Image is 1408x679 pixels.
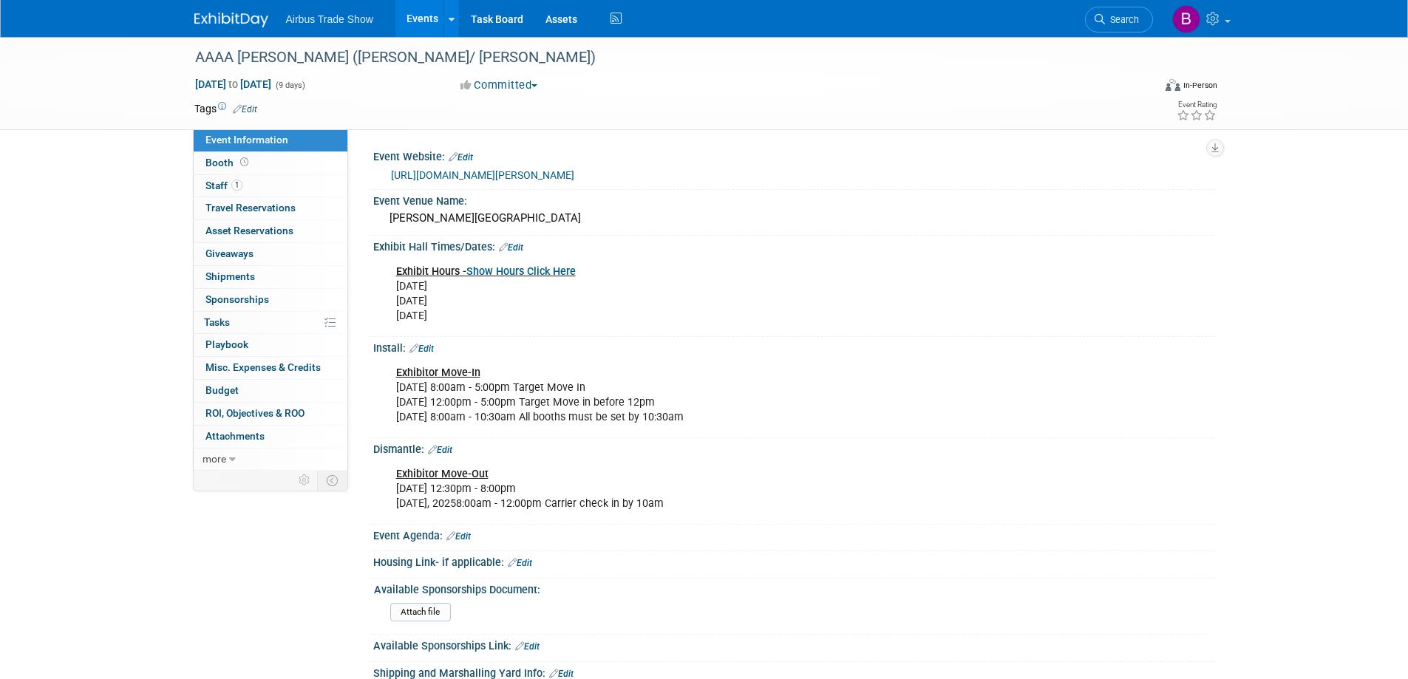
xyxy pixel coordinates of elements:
a: Edit [549,669,574,679]
td: Tags [194,101,257,116]
a: Edit [409,344,434,354]
span: ROI, Objectives & ROO [205,407,305,419]
span: Booth [205,157,251,168]
a: Attachments [194,426,347,448]
button: Committed [455,78,543,93]
div: Dismantle: [373,438,1214,457]
div: [PERSON_NAME][GEOGRAPHIC_DATA] [384,207,1203,230]
div: Event Rating [1177,101,1217,109]
a: Event Information [194,129,347,151]
a: Edit [449,152,473,163]
span: (9 days) [274,81,305,90]
u: Exhibitor Move-In [396,366,480,379]
a: ROI, Objectives & ROO [194,403,347,425]
div: Housing Link- if applicable: [373,551,1214,570]
span: Misc. Expenses & Credits [205,361,321,373]
div: In-Person [1183,80,1217,91]
a: Edit [515,641,540,652]
span: [DATE] [DATE] [194,78,272,91]
a: Edit [508,558,532,568]
span: Event Information [205,134,288,146]
a: Sponsorships [194,289,347,311]
a: Booth [194,152,347,174]
a: Search [1085,7,1153,33]
div: [DATE] 8:00am - 5:00pm Target Move In [DATE] 12:00pm - 5:00pm Target Move in before 12pm [DATE] 8... [386,358,1052,432]
div: AAAA [PERSON_NAME] ([PERSON_NAME]/ [PERSON_NAME]) [190,44,1131,71]
div: Exhibit Hall Times/Dates: [373,236,1214,255]
span: Tasks [204,316,230,328]
a: Edit [233,104,257,115]
a: Edit [446,531,471,542]
span: Staff [205,180,242,191]
a: Travel Reservations [194,197,347,219]
div: [DATE] 12:30pm - 8:00pm [DATE], 20258:00am - 12:00pm Carrier check in by 10am [386,460,1052,519]
div: Event Venue Name: [373,190,1214,208]
a: Giveaways [194,243,347,265]
span: Shipments [205,270,255,282]
a: Edit [499,242,523,253]
div: Install: [373,337,1214,356]
div: Available Sponsorships Document: [374,579,1208,597]
div: [DATE] [DATE] [DATE] [386,257,1052,331]
span: Budget [205,384,239,396]
a: Misc. Expenses & Credits [194,357,347,379]
span: Giveaways [205,248,254,259]
u: Exhibitor Move-Out [396,468,489,480]
a: Staff1 [194,175,347,197]
div: Event Agenda: [373,525,1214,544]
span: Asset Reservations [205,225,293,236]
a: more [194,448,347,471]
span: Travel Reservations [205,202,296,214]
td: Personalize Event Tab Strip [292,471,318,490]
a: Tasks [194,312,347,334]
a: Edit [428,445,452,455]
div: Available Sponsorships Link: [373,635,1214,654]
span: to [226,78,240,90]
span: 1 [231,180,242,191]
a: Playbook [194,334,347,356]
a: [URL][DOMAIN_NAME][PERSON_NAME] [391,169,574,181]
a: Show Hours Click Here [466,265,576,278]
span: Booth not reserved yet [237,157,251,168]
a: Asset Reservations [194,220,347,242]
span: Playbook [205,338,248,350]
td: Toggle Event Tabs [317,471,347,490]
span: Airbus Trade Show [286,13,373,25]
img: ExhibitDay [194,13,268,27]
img: Format-Inperson.png [1166,79,1180,91]
a: Budget [194,380,347,402]
span: Sponsorships [205,293,269,305]
img: Brianna Corbett [1172,5,1200,33]
span: Search [1105,14,1139,25]
a: Shipments [194,266,347,288]
span: more [203,453,226,465]
span: Attachments [205,430,265,442]
div: Event Format [1066,77,1218,99]
div: Event Website: [373,146,1214,165]
u: Exhibit Hours - [396,265,576,278]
